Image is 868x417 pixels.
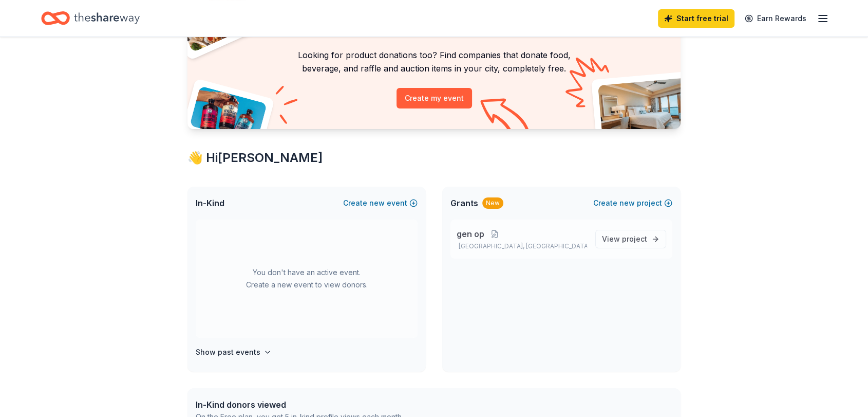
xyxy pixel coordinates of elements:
[658,9,734,28] a: Start free trial
[622,234,647,243] span: project
[196,346,260,358] h4: Show past events
[457,242,587,250] p: [GEOGRAPHIC_DATA], [GEOGRAPHIC_DATA]
[187,150,681,166] div: 👋 Hi [PERSON_NAME]
[450,197,478,209] span: Grants
[619,197,635,209] span: new
[595,230,666,248] a: View project
[480,98,532,137] img: Curvy arrow
[41,6,140,30] a: Home
[369,197,385,209] span: new
[343,197,418,209] button: Createnewevent
[739,9,813,28] a: Earn Rewards
[196,398,403,411] div: In-Kind donors viewed
[196,346,272,358] button: Show past events
[593,197,672,209] button: Createnewproject
[397,88,472,108] button: Create my event
[200,48,668,76] p: Looking for product donations too? Find companies that donate food, beverage, and raffle and auct...
[602,233,647,245] span: View
[196,197,224,209] span: In-Kind
[457,228,484,240] span: gen op
[482,197,503,209] div: New
[196,220,418,338] div: You don't have an active event. Create a new event to view donors.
